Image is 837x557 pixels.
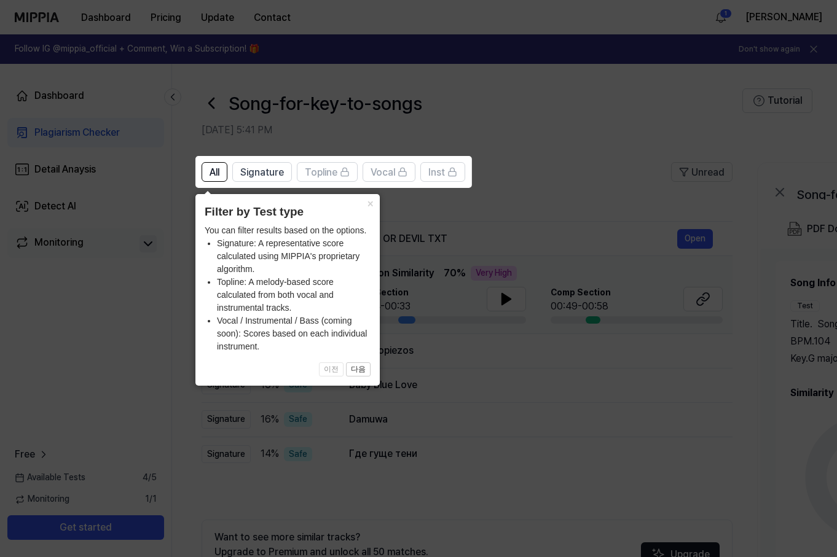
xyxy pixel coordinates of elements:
span: Signature [240,165,284,180]
button: Close [360,194,380,211]
div: You can filter results based on the options. [205,224,371,353]
li: Signature: A representative score calculated using MIPPIA's proprietary algorithm. [217,237,371,276]
li: Vocal / Instrumental / Bass (coming soon): Scores based on each individual instrument. [217,314,371,353]
header: Filter by Test type [205,203,371,221]
span: Topline [305,165,337,180]
li: Topline: A melody-based score calculated from both vocal and instrumental tracks. [217,276,371,314]
button: All [202,162,227,182]
button: Signature [232,162,292,182]
button: 다음 [346,362,371,377]
button: Topline [297,162,358,182]
span: Vocal [371,165,395,180]
button: Vocal [363,162,415,182]
button: Inst [420,162,465,182]
span: All [210,165,219,180]
span: Inst [428,165,445,180]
